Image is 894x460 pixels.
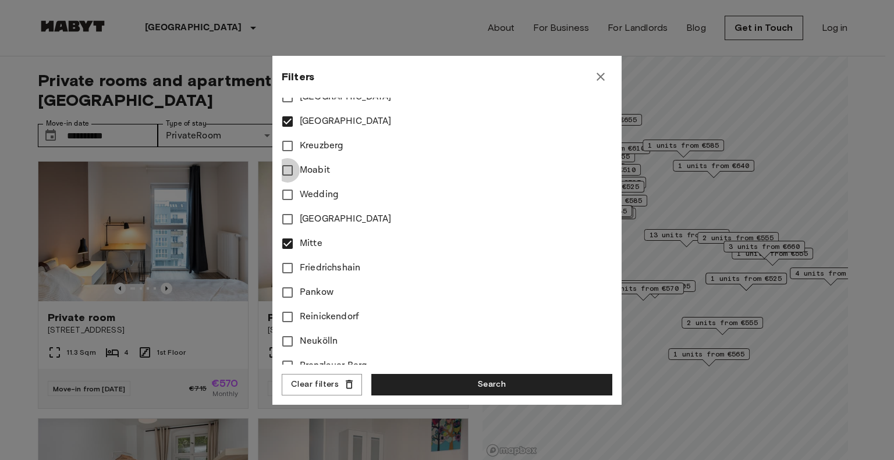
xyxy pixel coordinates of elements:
button: Search [371,374,612,395]
span: Neukölln [300,334,338,348]
span: Wedding [300,188,339,202]
span: Pankow [300,286,334,299]
span: Kreuzberg [300,139,343,153]
span: Filters [282,70,314,84]
span: Mitte [300,237,322,251]
button: Clear filters [282,374,362,395]
span: [GEOGRAPHIC_DATA] [300,212,392,226]
span: Reinickendorf [300,310,359,324]
span: Prenzlauer Berg [300,359,367,373]
span: Moabit [300,163,330,177]
span: [GEOGRAPHIC_DATA] [300,115,392,129]
span: Friedrichshain [300,261,360,275]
